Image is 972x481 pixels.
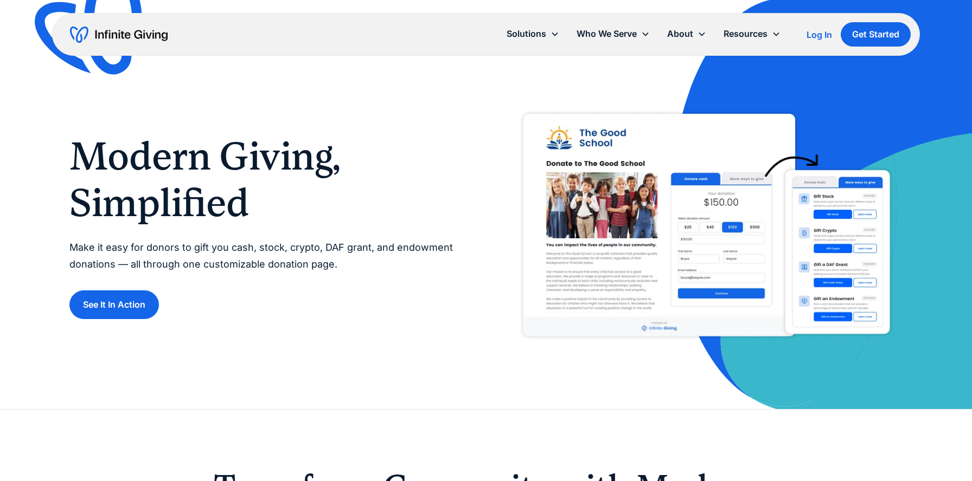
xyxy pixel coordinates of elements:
[69,290,159,319] a: See It In Action
[507,27,546,41] div: Solutions
[667,27,693,41] div: About
[568,22,658,45] div: Who We Serve
[807,28,832,41] a: Log In
[658,22,715,45] div: About
[577,27,637,41] div: Who We Serve
[724,27,768,41] div: Resources
[715,22,789,45] div: Resources
[69,239,464,272] p: Make it easy for donors to gift you cash, stock, crypto, DAF grant, and endowment donations — all...
[498,22,568,45] div: Solutions
[70,26,168,43] a: home
[807,30,832,39] div: Log In
[841,22,911,47] a: Get Started
[69,133,464,227] h1: Modern Giving, Simplified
